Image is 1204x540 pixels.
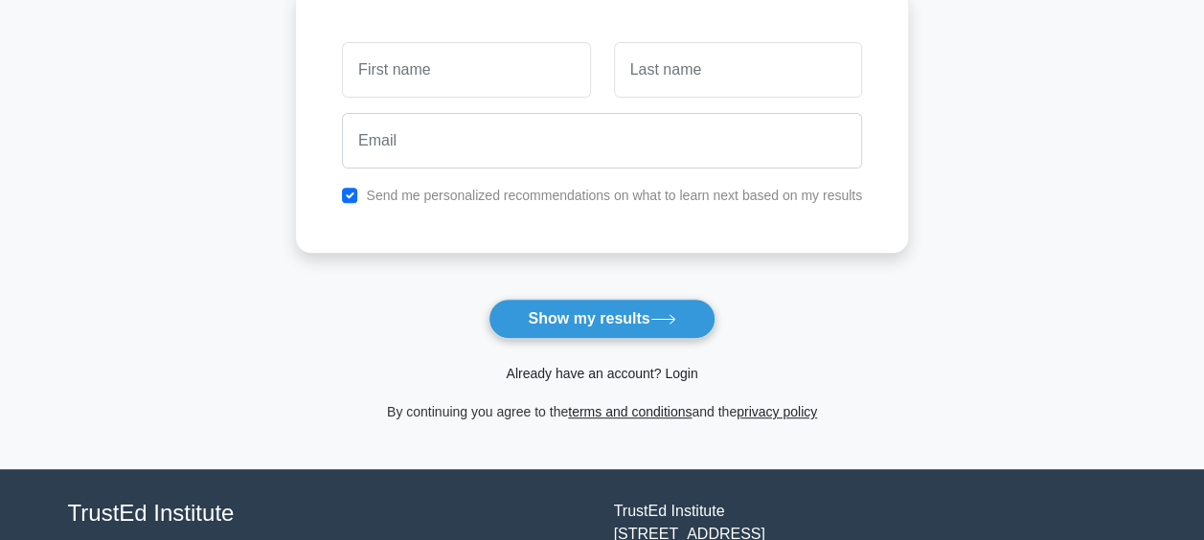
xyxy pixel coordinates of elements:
[342,113,862,169] input: Email
[68,500,591,528] h4: TrustEd Institute
[342,42,590,98] input: First name
[488,299,715,339] button: Show my results
[284,400,920,423] div: By continuing you agree to the and the
[614,42,862,98] input: Last name
[737,404,817,419] a: privacy policy
[366,188,862,203] label: Send me personalized recommendations on what to learn next based on my results
[568,404,692,419] a: terms and conditions
[506,366,697,381] a: Already have an account? Login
